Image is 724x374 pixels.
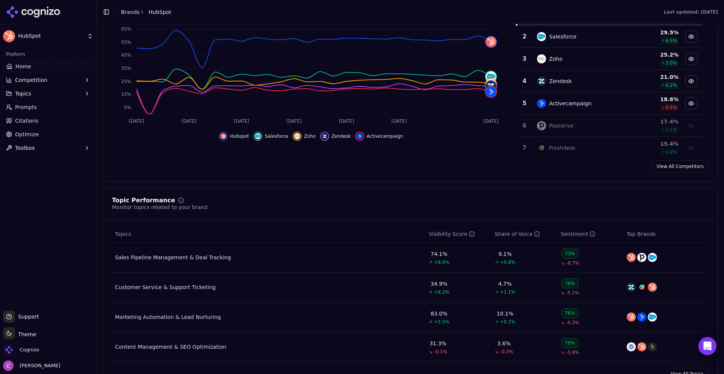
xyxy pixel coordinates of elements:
[115,343,226,351] a: Content Management & SEO Optimization
[255,133,261,139] img: salesforce
[499,250,512,258] div: 9.1%
[486,37,496,47] img: hubspot
[429,319,433,325] span: ↗
[181,119,197,124] tspan: [DATE]
[121,92,131,97] tspan: 15%
[561,230,595,238] div: Sentiment
[286,119,302,124] tspan: [DATE]
[698,337,716,355] div: Open Intercom Messenger
[499,280,512,288] div: 4.7%
[15,103,37,111] span: Prompts
[112,197,175,203] div: Topic Performance
[497,340,511,347] div: 3.6%
[630,29,678,36] div: 29.5 %
[253,132,288,141] button: Hide salesforce data
[549,77,572,85] div: Zendesk
[561,349,564,356] span: ↘
[3,88,93,100] button: Topics
[561,338,578,348] div: 76%
[434,289,449,295] span: +8.2%
[500,319,515,325] span: +0.1%
[3,344,39,356] button: Open organization switcher
[630,95,678,103] div: 18.6 %
[549,122,574,129] div: Pipedrive
[517,92,703,115] tr: 5activecampaignActivecampaign18.6%0.5%Hide activecampaign data
[434,259,449,265] span: +8.9%
[115,254,231,261] a: Sales Pipeline Management & Deal Tracking
[3,115,93,127] a: Citations
[115,283,216,291] a: Customer Service & Support Ticketing
[549,100,591,107] div: Activecampaign
[429,289,433,295] span: ↗
[648,342,657,351] span: S
[627,312,636,322] img: hubspot
[495,319,499,325] span: ↗
[630,118,678,125] div: 17.4 %
[627,283,636,292] img: zendesk
[331,133,351,139] span: Zendesk
[517,48,703,70] tr: 3zohoZoho25.2%3.0%Hide zoho data
[495,259,499,265] span: ↗
[685,53,697,65] button: Hide zoho data
[549,144,575,152] div: Freshdesk
[537,54,546,63] img: zoho
[566,320,579,326] span: -5.3%
[3,128,93,140] a: Optimize
[492,226,558,243] th: shareOfVoice
[685,120,697,132] button: Show pipedrive data
[486,86,496,97] img: activecampaign
[637,253,646,262] img: pipedrive
[561,290,564,296] span: ↘
[517,115,703,137] tr: 6pipedrivePipedrive17.4%1.1%Show pipedrive data
[627,342,636,351] img: wordpress
[483,119,499,124] tspan: [DATE]
[561,308,578,318] div: 76%
[520,32,530,41] div: 2
[431,250,447,258] div: 74.1%
[15,63,31,70] span: Home
[486,71,496,82] img: salesforce
[685,31,697,43] button: Hide salesforce data
[17,362,60,369] span: [PERSON_NAME]
[15,144,35,152] span: Toolbox
[429,230,475,238] div: Visibility Score
[3,74,93,86] button: Competition
[357,133,363,139] img: activecampaign
[500,349,513,355] span: -0.3%
[537,77,546,86] img: zendesk
[3,60,93,72] a: Home
[15,313,39,320] span: Support
[664,9,718,15] div: Last updated: [DATE]
[666,38,677,44] span: 6.5 %
[149,8,171,16] span: HubSpot
[517,137,703,159] tr: 7freshdeskFreshdesk15.4%1.8%Show freshdesk data
[3,30,15,42] img: HubSpot
[230,133,249,139] span: Hubspot
[112,203,207,211] div: Monitor topics related to your brand
[220,133,226,139] img: hubspot
[3,344,15,356] img: Cognizo
[124,105,131,110] tspan: 5%
[3,48,93,60] div: Platform
[630,140,678,148] div: 15.4 %
[630,73,678,81] div: 21.0 %
[624,226,709,243] th: Top Brands
[129,119,144,124] tspan: [DATE]
[637,312,646,322] img: activecampaign
[434,349,447,355] span: -0.1%
[426,226,492,243] th: visibilityScore
[549,55,563,63] div: Zoho
[561,260,564,266] span: ↘
[434,319,449,325] span: +3.5%
[637,342,646,351] img: hubspot
[18,33,84,40] span: HubSpot
[121,52,131,58] tspan: 45%
[429,259,433,265] span: ↗
[112,226,709,362] div: Data table
[304,133,316,139] span: Zoho
[355,132,403,141] button: Hide activecampaign data
[3,360,14,371] img: Chris Abouraad
[500,259,515,265] span: +0.8%
[648,253,657,262] img: salesforce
